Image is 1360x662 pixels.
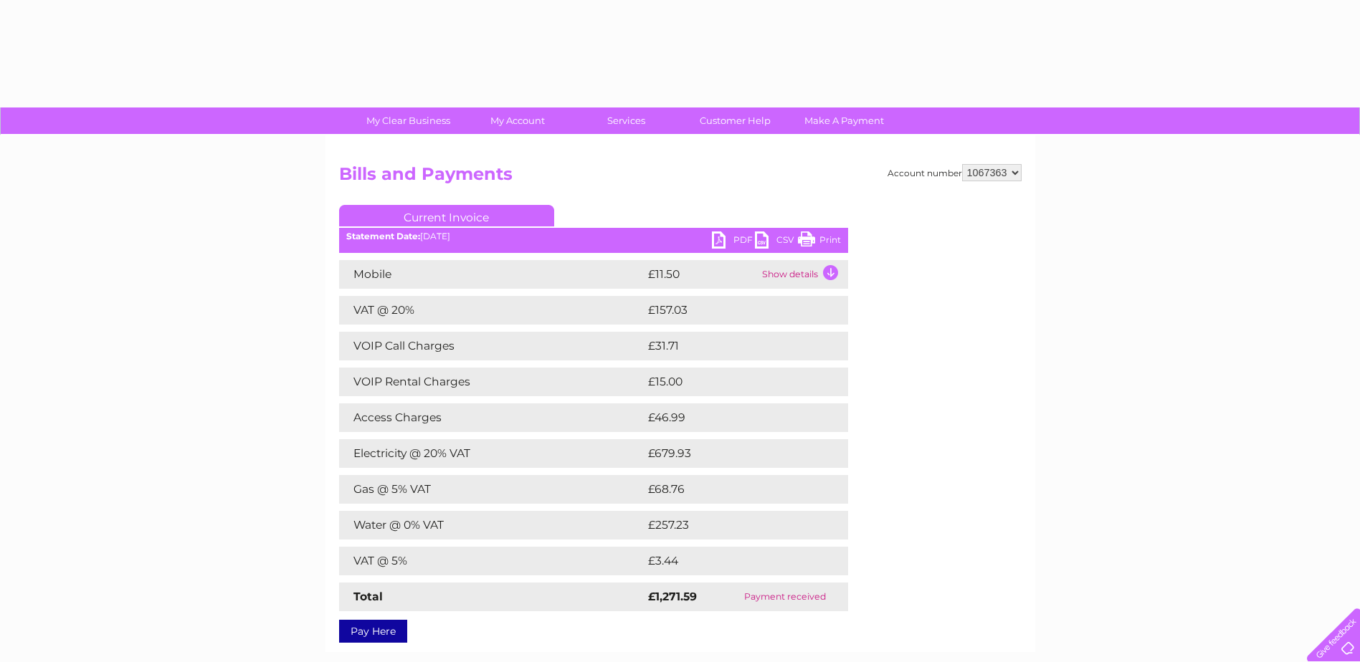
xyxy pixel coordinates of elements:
td: Mobile [339,260,645,289]
a: Services [567,107,685,134]
td: Show details [759,260,848,289]
td: £157.03 [645,296,821,325]
td: £11.50 [645,260,759,289]
td: VOIP Call Charges [339,332,645,360]
td: £68.76 [645,475,819,504]
td: Payment received [723,582,847,611]
strong: £1,271.59 [648,590,697,603]
td: £3.44 [645,547,815,575]
td: £31.71 [645,332,816,360]
td: £679.93 [645,439,823,468]
strong: Total [353,590,383,603]
td: VAT @ 5% [339,547,645,575]
a: PDF [712,231,755,252]
a: Current Invoice [339,205,554,226]
a: My Account [458,107,576,134]
a: Customer Help [676,107,794,134]
td: £46.99 [645,403,820,432]
h2: Bills and Payments [339,164,1022,191]
td: Electricity @ 20% VAT [339,439,645,468]
a: Make A Payment [785,107,903,134]
div: [DATE] [339,231,848,241]
a: My Clear Business [349,107,467,134]
a: Pay Here [339,620,407,643]
td: Gas @ 5% VAT [339,475,645,504]
td: VOIP Rental Charges [339,368,645,396]
b: Statement Date: [346,231,420,241]
a: Print [798,231,841,252]
a: CSV [755,231,798,252]
td: VAT @ 20% [339,296,645,325]
td: Access Charges [339,403,645,432]
td: £15.00 [645,368,818,396]
td: Water @ 0% VAT [339,511,645,539]
td: £257.23 [645,511,822,539]
div: Account number [888,164,1022,181]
